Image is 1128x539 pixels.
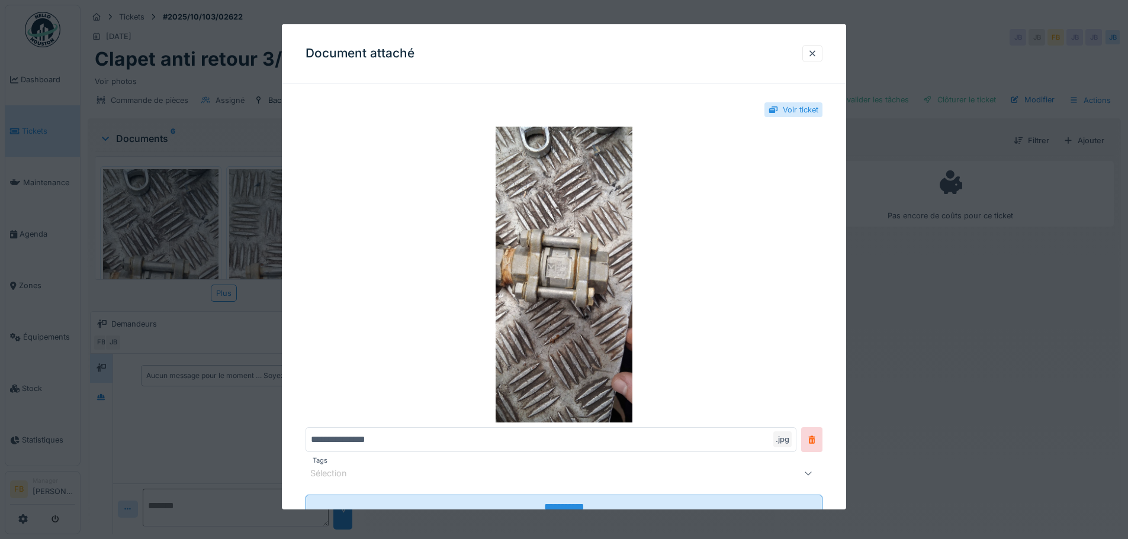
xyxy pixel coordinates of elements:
img: bf765529-4581-4141-ba49-298c17da9fe5-20250929_142304.jpg [306,127,822,422]
div: Sélection [310,467,364,480]
label: Tags [310,456,330,466]
div: .jpg [773,431,792,447]
div: Voir ticket [783,104,818,115]
h3: Document attaché [306,46,414,61]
